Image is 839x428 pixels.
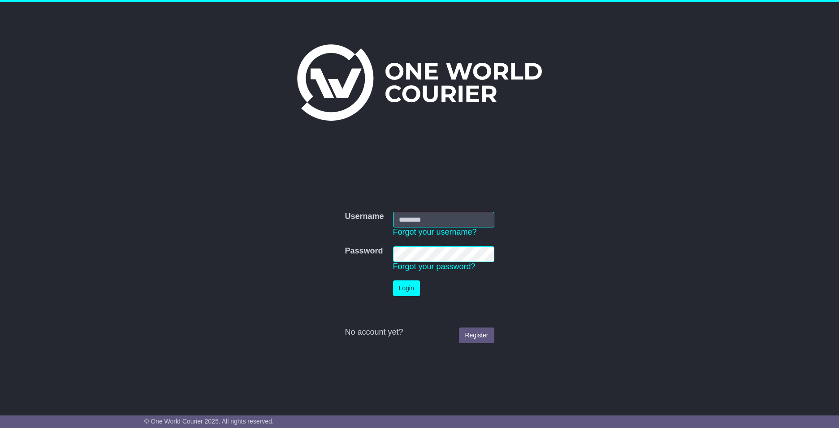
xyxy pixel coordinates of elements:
span: © One World Courier 2025. All rights reserved. [144,418,274,425]
label: Password [345,246,383,256]
div: No account yet? [345,328,494,337]
button: Login [393,280,420,296]
a: Forgot your password? [393,262,476,271]
img: One World [297,44,542,121]
label: Username [345,212,384,222]
a: Forgot your username? [393,227,477,236]
a: Register [459,328,494,343]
